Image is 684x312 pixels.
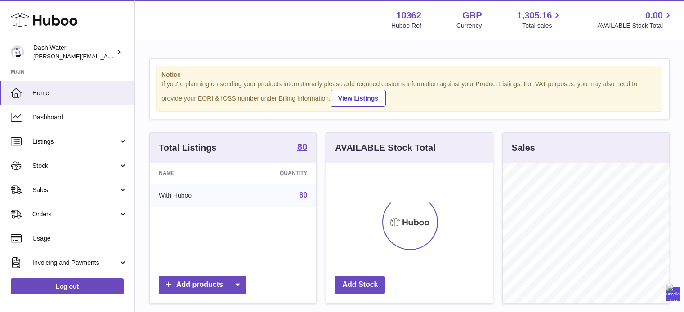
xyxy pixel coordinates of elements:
div: Dash Water [33,44,114,61]
h3: Sales [512,142,535,154]
span: Invoicing and Payments [32,259,118,267]
h3: Total Listings [159,142,217,154]
span: 1,305.16 [517,9,552,22]
strong: 10362 [396,9,421,22]
div: Currency [456,22,482,30]
th: Name [150,163,237,184]
a: 1,305.16 Total sales [517,9,563,30]
strong: 80 [297,142,307,151]
div: Huboo Ref [391,22,421,30]
td: With Huboo [150,184,237,207]
a: Log out [11,278,124,294]
span: Total sales [522,22,562,30]
strong: GBP [462,9,482,22]
span: [PERSON_NAME][EMAIL_ADDRESS][DOMAIN_NAME] [33,53,180,60]
div: If you're planning on sending your products internationally please add required customs informati... [161,80,657,107]
a: 0.00 AVAILABLE Stock Total [597,9,673,30]
a: Add Stock [335,276,385,294]
img: james@dash-water.com [11,45,24,59]
strong: Notice [161,70,657,79]
a: 80 [297,142,307,153]
a: 80 [300,191,308,199]
span: Usage [32,234,128,243]
span: Listings [32,137,118,146]
a: View Listings [331,90,386,107]
span: Home [32,89,128,97]
span: Stock [32,162,118,170]
a: Add products [159,276,246,294]
span: Orders [32,210,118,219]
h3: AVAILABLE Stock Total [335,142,435,154]
span: Dashboard [32,113,128,122]
span: Sales [32,186,118,194]
span: AVAILABLE Stock Total [597,22,673,30]
th: Quantity [237,163,316,184]
span: 0.00 [645,9,663,22]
